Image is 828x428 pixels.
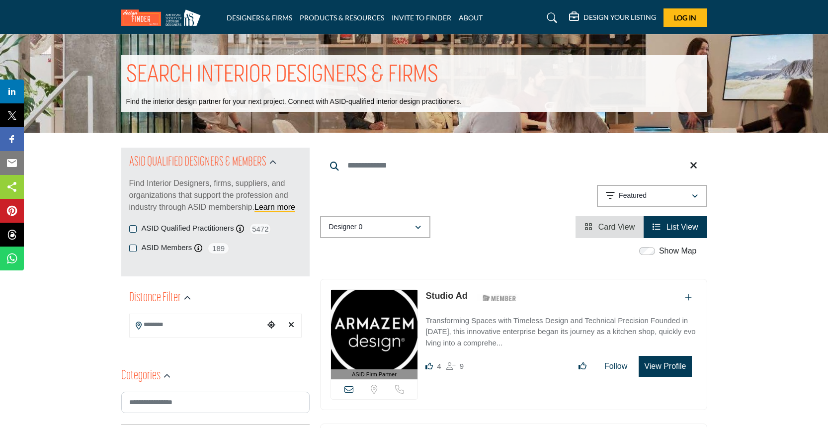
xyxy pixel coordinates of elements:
[352,370,397,379] span: ASID Firm Partner
[142,242,192,254] label: ASID Members
[320,154,707,177] input: Search Keyword
[264,315,279,336] div: Choose your current location
[121,9,206,26] img: Site Logo
[459,13,483,22] a: ABOUT
[331,290,418,369] img: Studio Ad
[639,356,691,377] button: View Profile
[126,60,438,91] h1: SEARCH INTERIOR DESIGNERS & FIRMS
[121,367,161,385] h2: Categories
[284,315,299,336] div: Clear search location
[227,13,292,22] a: DESIGNERS & FIRMS
[460,362,464,370] span: 9
[576,216,644,238] li: Card View
[685,293,692,302] a: Add To List
[254,203,295,211] a: Learn more
[425,291,467,301] a: Studio Ad
[425,315,696,349] p: Transforming Spaces with Timeless Design and Technical Precision Founded in [DATE], this innovati...
[666,223,698,231] span: List View
[392,13,451,22] a: INVITE TO FINDER
[663,8,707,27] button: Log In
[569,12,656,24] div: DESIGN YOUR LISTING
[425,289,467,303] p: Studio Ad
[583,13,656,22] h5: DESIGN YOUR LISTING
[129,225,137,233] input: ASID Qualified Practitioners checkbox
[425,362,433,370] i: Likes
[446,360,464,372] div: Followers
[126,97,462,107] p: Find the interior design partner for your next project. Connect with ASID-qualified interior desi...
[653,223,698,231] a: View List
[597,185,707,207] button: Featured
[477,292,522,304] img: ASID Members Badge Icon
[674,13,696,22] span: Log In
[129,154,266,171] h2: ASID QUALIFIED DESIGNERS & MEMBERS
[572,356,593,376] button: Like listing
[130,315,264,335] input: Search Location
[537,10,564,26] a: Search
[121,392,310,413] input: Search Category
[129,177,302,213] p: Find Interior Designers, firms, suppliers, and organizations that support the profession and indu...
[249,223,271,235] span: 5472
[437,362,441,370] span: 4
[331,290,418,380] a: ASID Firm Partner
[207,242,230,255] span: 189
[142,223,234,234] label: ASID Qualified Practitioners
[644,216,707,238] li: List View
[598,223,635,231] span: Card View
[129,289,181,307] h2: Distance Filter
[300,13,384,22] a: PRODUCTS & RESOURCES
[329,222,363,232] p: Designer 0
[320,216,430,238] button: Designer 0
[619,191,647,201] p: Featured
[659,245,697,257] label: Show Map
[584,223,635,231] a: View Card
[598,356,634,376] button: Follow
[425,309,696,349] a: Transforming Spaces with Timeless Design and Technical Precision Founded in [DATE], this innovati...
[129,245,137,252] input: ASID Members checkbox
